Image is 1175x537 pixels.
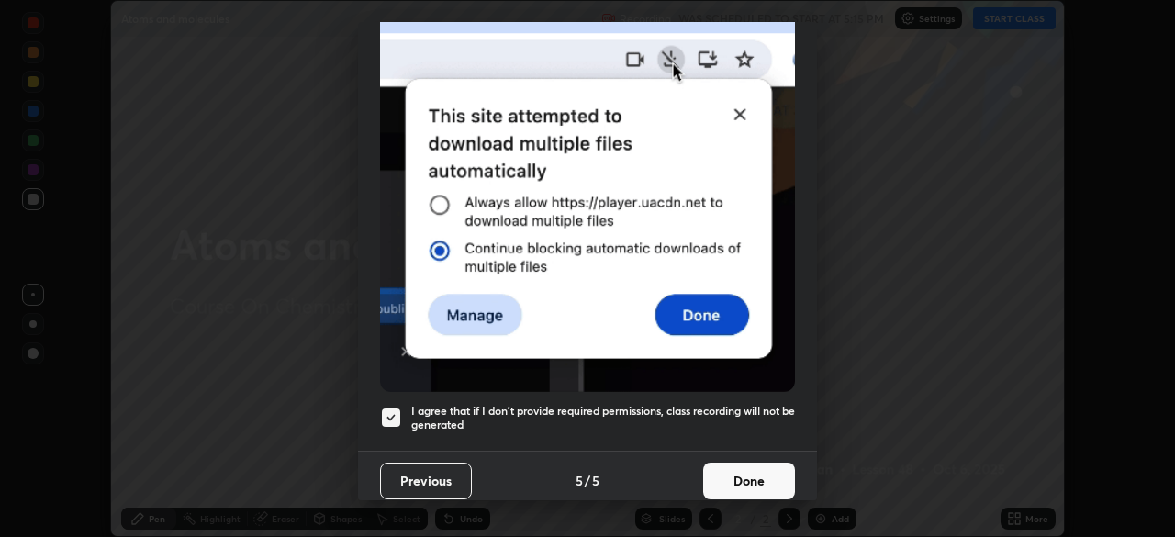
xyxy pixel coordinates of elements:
h4: 5 [576,471,583,490]
h4: 5 [592,471,599,490]
button: Previous [380,463,472,499]
button: Done [703,463,795,499]
h5: I agree that if I don't provide required permissions, class recording will not be generated [411,404,795,432]
h4: / [585,471,590,490]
